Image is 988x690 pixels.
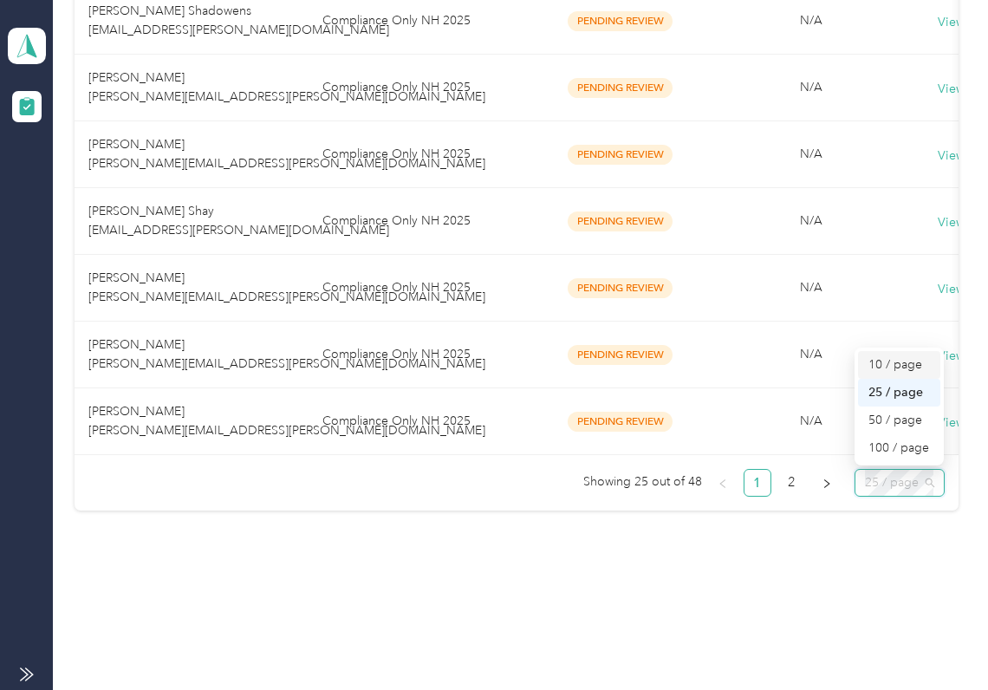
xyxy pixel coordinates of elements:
[868,439,931,458] div: 100 / page
[568,412,673,432] span: Pending Review
[309,255,525,322] td: Compliance Only NH 2025
[744,469,771,497] li: 1
[309,121,525,188] td: Compliance Only NH 2025
[868,383,931,402] div: 25 / page
[88,404,485,438] span: [PERSON_NAME] [PERSON_NAME][EMAIL_ADDRESS][PERSON_NAME][DOMAIN_NAME]
[583,469,702,495] span: Showing 25 out of 48
[568,278,673,298] span: Pending Review
[800,80,822,94] span: N/A
[568,212,673,231] span: Pending Review
[88,270,485,304] span: [PERSON_NAME] [PERSON_NAME][EMAIL_ADDRESS][PERSON_NAME][DOMAIN_NAME]
[309,388,525,455] td: Compliance Only NH 2025
[858,407,941,434] div: 50 / page
[822,478,832,489] span: right
[813,469,841,497] button: right
[855,469,945,497] div: Page Size
[309,188,525,255] td: Compliance Only NH 2025
[800,146,822,161] span: N/A
[568,345,673,365] span: Pending Review
[800,280,822,295] span: N/A
[568,145,673,165] span: Pending Review
[800,347,822,361] span: N/A
[88,70,485,104] span: [PERSON_NAME] [PERSON_NAME][EMAIL_ADDRESS][PERSON_NAME][DOMAIN_NAME]
[813,469,841,497] li: Next Page
[800,413,822,428] span: N/A
[858,379,941,407] div: 25 / page
[744,470,770,496] a: 1
[309,322,525,388] td: Compliance Only NH 2025
[800,213,822,228] span: N/A
[718,478,728,489] span: left
[709,469,737,497] li: Previous Page
[309,55,525,121] td: Compliance Only NH 2025
[88,204,389,238] span: [PERSON_NAME] Shay [EMAIL_ADDRESS][PERSON_NAME][DOMAIN_NAME]
[778,469,806,497] li: 2
[800,13,822,28] span: N/A
[779,470,805,496] a: 2
[88,137,485,171] span: [PERSON_NAME] [PERSON_NAME][EMAIL_ADDRESS][PERSON_NAME][DOMAIN_NAME]
[868,411,931,430] div: 50 / page
[709,469,737,497] button: left
[868,355,931,374] div: 10 / page
[858,351,941,379] div: 10 / page
[865,470,934,496] span: 25 / page
[568,11,673,31] span: Pending Review
[891,593,988,690] iframe: Everlance-gr Chat Button Frame
[568,78,673,98] span: Pending Review
[88,337,485,371] span: [PERSON_NAME] [PERSON_NAME][EMAIL_ADDRESS][PERSON_NAME][DOMAIN_NAME]
[88,3,389,37] span: [PERSON_NAME] Shadowens [EMAIL_ADDRESS][PERSON_NAME][DOMAIN_NAME]
[858,434,941,462] div: 100 / page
